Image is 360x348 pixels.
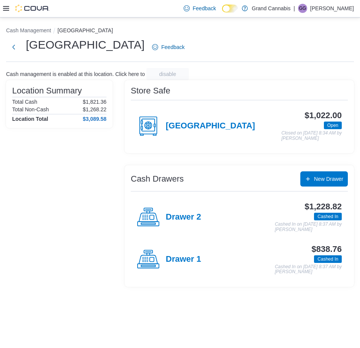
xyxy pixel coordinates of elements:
[12,86,82,95] h3: Location Summary
[12,116,48,122] h4: Location Total
[293,4,295,13] p: |
[275,222,342,232] p: Cashed In on [DATE] 8:37 AM by [PERSON_NAME]
[57,27,113,33] button: [GEOGRAPHIC_DATA]
[193,5,216,12] span: Feedback
[300,171,348,187] button: New Drawer
[314,175,343,183] span: New Drawer
[314,255,342,263] span: Cashed In
[304,111,342,120] h3: $1,022.00
[312,245,342,254] h3: $838.76
[15,5,49,12] img: Cova
[314,213,342,220] span: Cashed In
[131,174,184,183] h3: Cash Drawers
[222,5,238,13] input: Dark Mode
[166,121,255,131] h4: [GEOGRAPHIC_DATA]
[83,116,106,122] h4: $3,089.58
[6,40,21,55] button: Next
[12,106,49,112] h6: Total Non-Cash
[161,43,184,51] span: Feedback
[26,37,144,52] h1: [GEOGRAPHIC_DATA]
[166,255,201,264] h4: Drawer 1
[317,213,338,220] span: Cashed In
[304,202,342,211] h3: $1,228.82
[275,264,342,275] p: Cashed In on [DATE] 8:37 AM by [PERSON_NAME]
[6,27,51,33] button: Cash Management
[159,70,176,78] span: disable
[252,4,290,13] p: Grand Cannabis
[12,99,37,105] h6: Total Cash
[317,256,338,263] span: Cashed In
[6,27,354,36] nav: An example of EuiBreadcrumbs
[299,4,306,13] span: GG
[181,1,219,16] a: Feedback
[146,68,189,80] button: disable
[6,71,145,77] p: Cash management is enabled at this location. Click here to
[83,99,106,105] p: $1,821.36
[327,122,338,129] span: Open
[83,106,106,112] p: $1,268.22
[281,131,342,141] p: Closed on [DATE] 8:34 AM by [PERSON_NAME]
[149,40,187,55] a: Feedback
[310,4,354,13] p: [PERSON_NAME]
[324,122,342,129] span: Open
[166,212,201,222] h4: Drawer 2
[131,86,170,95] h3: Store Safe
[298,4,307,13] div: Greg Gaudreau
